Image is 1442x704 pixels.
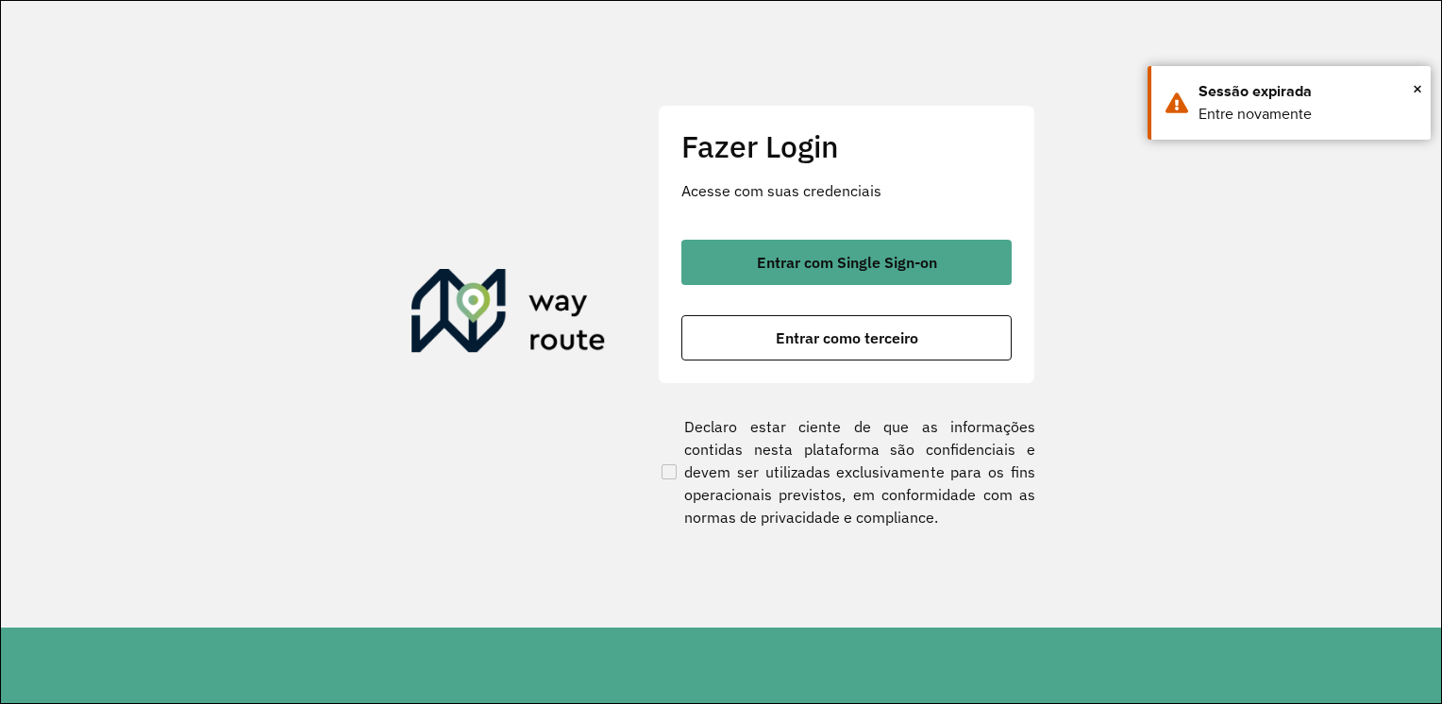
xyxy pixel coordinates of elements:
[1413,75,1422,103] button: Close
[681,179,1012,202] p: Acesse com suas credenciais
[757,255,937,270] span: Entrar com Single Sign-on
[776,330,918,345] span: Entrar como terceiro
[1413,75,1422,103] span: ×
[1199,103,1417,126] div: Entre novamente
[681,315,1012,360] button: button
[1199,80,1417,103] div: Sessão expirada
[681,128,1012,164] h2: Fazer Login
[411,269,606,360] img: Roteirizador AmbevTech
[658,415,1035,528] label: Declaro estar ciente de que as informações contidas nesta plataforma são confidenciais e devem se...
[681,240,1012,285] button: button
